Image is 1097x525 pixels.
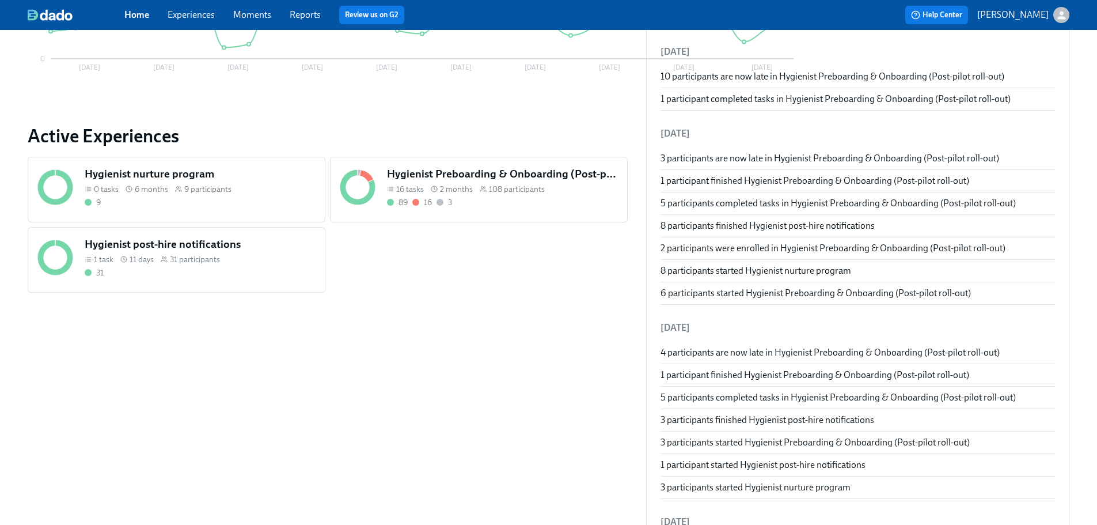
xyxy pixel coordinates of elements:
[489,184,545,195] span: 108 participants
[661,369,1055,382] div: 1 participant finished Hygienist Preboarding & Onboarding (Post-pilot roll-out)
[85,167,316,182] h5: Hygienist nurture program
[168,9,215,20] a: Experiences
[450,63,472,71] tspan: [DATE]
[661,152,1055,165] div: 3 participants are now late in Hygienist Preboarding & Onboarding (Post-pilot roll-out)
[85,267,104,278] div: Completed all due tasks
[661,481,1055,494] div: 3 participants started Hygienist nurture program
[661,197,1055,210] div: 5 participants completed tasks in Hygienist Preboarding & Onboarding (Post-pilot roll-out)
[130,254,154,265] span: 11 days
[170,254,220,265] span: 31 participants
[977,9,1049,21] p: [PERSON_NAME]
[396,184,424,195] span: 16 tasks
[412,197,432,208] div: With overdue tasks
[124,9,149,20] a: Home
[661,93,1055,105] div: 1 participant completed tasks in Hygienist Preboarding & Onboarding (Post-pilot roll-out)
[448,197,452,208] div: 3
[339,6,404,24] button: Review us on G2
[977,7,1069,23] button: [PERSON_NAME]
[40,55,45,63] tspan: 0
[85,197,101,208] div: Completed all due tasks
[661,346,1055,359] div: 4 participants are now late in Hygienist Preboarding & Onboarding (Post-pilot roll-out)
[94,254,113,265] span: 1 task
[96,267,104,278] div: 31
[28,157,325,222] a: Hygienist nurture program0 tasks 6 months9 participants9
[661,391,1055,404] div: 5 participants completed tasks in Hygienist Preboarding & Onboarding (Post-pilot roll-out)
[28,227,325,293] a: Hygienist post-hire notifications1 task 11 days31 participants31
[525,63,546,71] tspan: [DATE]
[28,9,124,21] a: dado
[911,9,962,21] span: Help Center
[79,63,100,71] tspan: [DATE]
[233,9,271,20] a: Moments
[290,9,321,20] a: Reports
[661,242,1055,255] div: 2 participants were enrolled in Hygienist Preboarding & Onboarding (Post-pilot roll-out)
[28,9,73,21] img: dado
[28,124,628,148] a: Active Experiences
[376,63,397,71] tspan: [DATE]
[661,436,1055,449] div: 3 participants started Hygienist Preboarding & Onboarding (Post-pilot roll-out)
[599,63,620,71] tspan: [DATE]
[436,197,452,208] div: Not started
[330,157,628,222] a: Hygienist Preboarding & Onboarding (Post-pilot roll-out)16 tasks 2 months108 participants89163
[661,265,1055,277] div: 8 participants started Hygienist nurture program
[387,167,618,182] h5: Hygienist Preboarding & Onboarding (Post-pilot roll-out)
[94,184,119,195] span: 0 tasks
[661,414,1055,426] div: 3 participants finished Hygienist post-hire notifications
[227,63,249,71] tspan: [DATE]
[661,38,1055,66] li: [DATE]
[96,197,101,208] div: 9
[85,237,316,252] h5: Hygienist post-hire notifications
[440,184,473,195] span: 2 months
[345,9,398,21] a: Review us on G2
[661,70,1055,83] div: 10 participants are now late in Hygienist Preboarding & Onboarding (Post-pilot roll-out)
[661,220,1055,232] div: 8 participants finished Hygienist post-hire notifications
[302,63,323,71] tspan: [DATE]
[184,184,231,195] span: 9 participants
[661,459,1055,471] div: 1 participant started Hygienist post-hire notifications
[661,314,1055,342] li: [DATE]
[387,197,408,208] div: Completed all due tasks
[424,197,432,208] div: 16
[398,197,408,208] div: 89
[661,287,1055,300] div: 6 participants started Hygienist Preboarding & Onboarding (Post-pilot roll-out)
[661,120,1055,148] li: [DATE]
[135,184,168,195] span: 6 months
[153,63,174,71] tspan: [DATE]
[661,175,1055,187] div: 1 participant finished Hygienist Preboarding & Onboarding (Post-pilot roll-out)
[905,6,968,24] button: Help Center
